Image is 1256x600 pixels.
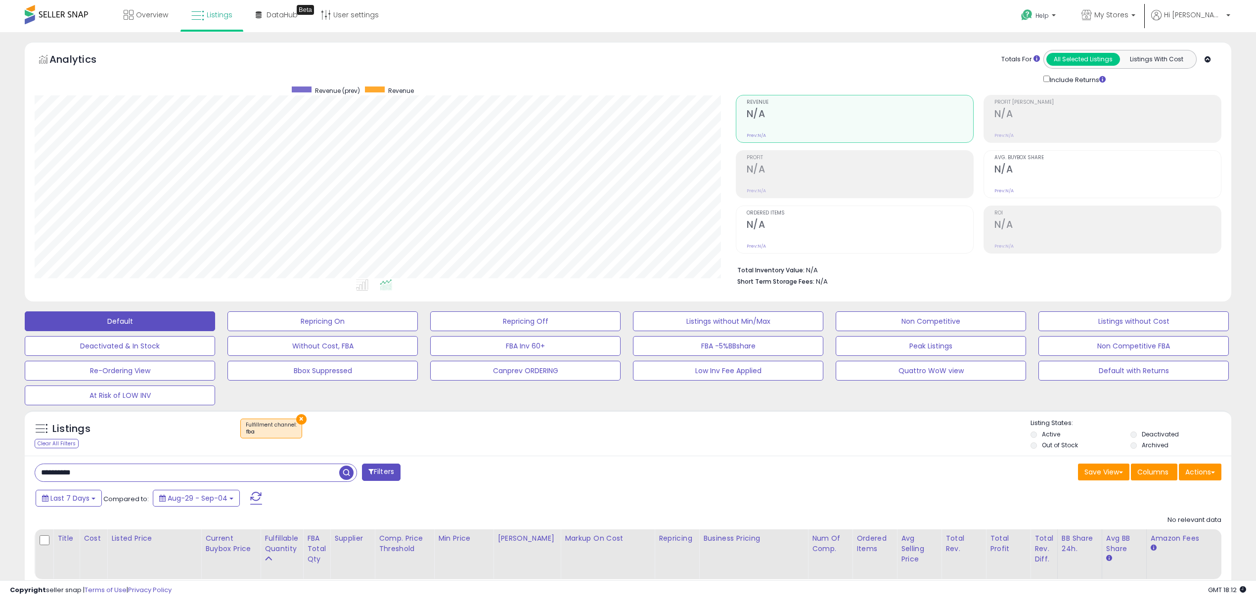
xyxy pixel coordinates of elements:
[1179,464,1221,480] button: Actions
[1046,53,1120,66] button: All Selected Listings
[10,586,172,595] div: seller snap | |
[1094,10,1128,20] span: My Stores
[747,100,973,105] span: Revenue
[297,5,314,15] div: Tooltip anchor
[737,277,814,286] b: Short Term Storage Fees:
[1106,554,1112,563] small: Avg BB Share.
[1142,430,1179,438] label: Deactivated
[994,219,1221,232] h2: N/A
[812,533,848,554] div: Num of Comp.
[1021,9,1033,21] i: Get Help
[25,336,215,356] button: Deactivated & In Stock
[1042,430,1060,438] label: Active
[330,529,375,579] th: CSV column name: cust_attr_1_Supplier
[1062,533,1098,554] div: BB Share 24h.
[430,361,621,381] button: Canprev ORDERING
[25,386,215,405] button: At Risk of LOW INV
[1120,53,1193,66] button: Listings With Cost
[945,533,982,554] div: Total Rev.
[1001,55,1040,64] div: Totals For
[990,533,1026,554] div: Total Profit
[561,529,655,579] th: The percentage added to the cost of goods (COGS) that forms the calculator for Min & Max prices.
[737,263,1214,275] li: N/A
[111,533,197,544] div: Listed Price
[227,336,418,356] button: Without Cost, FBA
[265,533,299,554] div: Fulfillable Quantity
[497,533,556,544] div: [PERSON_NAME]
[1034,533,1053,564] div: Total Rev. Diff.
[438,533,489,544] div: Min Price
[1131,464,1177,480] button: Columns
[1142,441,1168,449] label: Archived
[1078,464,1129,480] button: Save View
[362,464,401,481] button: Filters
[430,311,621,331] button: Repricing Off
[85,585,127,595] a: Terms of Use
[856,533,893,554] div: Ordered Items
[565,533,650,544] div: Markup on Cost
[379,533,430,554] div: Comp. Price Threshold
[994,132,1014,138] small: Prev: N/A
[1031,419,1231,428] p: Listing States:
[901,533,937,564] div: Avg Selling Price
[1013,1,1066,32] a: Help
[994,243,1014,249] small: Prev: N/A
[1035,11,1049,20] span: Help
[703,533,804,544] div: Business Pricing
[50,493,90,503] span: Last 7 Days
[633,311,823,331] button: Listings without Min/Max
[836,336,1026,356] button: Peak Listings
[747,211,973,216] span: Ordered Items
[1106,533,1142,554] div: Avg BB Share
[1036,74,1118,85] div: Include Returns
[994,164,1221,177] h2: N/A
[816,277,828,286] span: N/A
[35,439,79,448] div: Clear All Filters
[227,311,418,331] button: Repricing On
[205,533,256,554] div: Current Buybox Price
[836,311,1026,331] button: Non Competitive
[1137,467,1168,477] span: Columns
[836,361,1026,381] button: Quattro WoW view
[1164,10,1223,20] span: Hi [PERSON_NAME]
[388,86,414,95] span: Revenue
[994,108,1221,122] h2: N/A
[267,10,298,20] span: DataHub
[128,585,172,595] a: Privacy Policy
[36,490,102,507] button: Last 7 Days
[1038,311,1229,331] button: Listings without Cost
[1038,361,1229,381] button: Default with Returns
[1151,533,1236,544] div: Amazon Fees
[747,155,973,161] span: Profit
[633,361,823,381] button: Low Inv Fee Applied
[747,164,973,177] h2: N/A
[246,429,297,435] div: fba
[52,422,90,436] h5: Listings
[747,132,766,138] small: Prev: N/A
[227,361,418,381] button: Bbox Suppressed
[659,533,695,544] div: Repricing
[10,585,46,595] strong: Copyright
[207,10,232,20] span: Listings
[737,266,805,274] b: Total Inventory Value:
[994,100,1221,105] span: Profit [PERSON_NAME]
[633,336,823,356] button: FBA -5%BBshare
[153,490,240,507] button: Aug-29 - Sep-04
[1151,544,1157,553] small: Amazon Fees.
[136,10,168,20] span: Overview
[25,311,215,331] button: Default
[747,243,766,249] small: Prev: N/A
[84,533,103,544] div: Cost
[103,494,149,504] span: Compared to:
[25,361,215,381] button: Re-Ordering View
[747,108,973,122] h2: N/A
[57,533,75,544] div: Title
[1151,10,1230,32] a: Hi [PERSON_NAME]
[430,336,621,356] button: FBA Inv 60+
[168,493,227,503] span: Aug-29 - Sep-04
[1208,585,1246,595] span: 2025-09-15 18:12 GMT
[1042,441,1078,449] label: Out of Stock
[315,86,360,95] span: Revenue (prev)
[246,421,297,436] span: Fulfillment channel :
[1167,515,1221,525] div: No relevant data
